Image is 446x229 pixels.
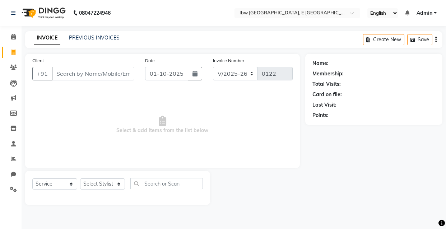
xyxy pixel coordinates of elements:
div: Last Visit: [312,101,336,109]
img: logo [18,3,68,23]
a: INVOICE [34,32,60,45]
div: Membership: [312,70,344,78]
div: Total Visits: [312,80,341,88]
button: Save [407,34,432,45]
div: Card on file: [312,91,342,98]
div: Points: [312,112,329,119]
div: Name: [312,60,329,67]
label: Date [145,57,155,64]
input: Search by Name/Mobile/Email/Code [52,67,134,80]
label: Client [32,57,44,64]
span: Select & add items from the list below [32,89,293,161]
button: +91 [32,67,52,80]
a: PREVIOUS INVOICES [69,34,120,41]
button: Create New [363,34,404,45]
span: Admin [417,9,432,17]
input: Search or Scan [130,178,203,189]
label: Invoice Number [213,57,244,64]
b: 08047224946 [79,3,111,23]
